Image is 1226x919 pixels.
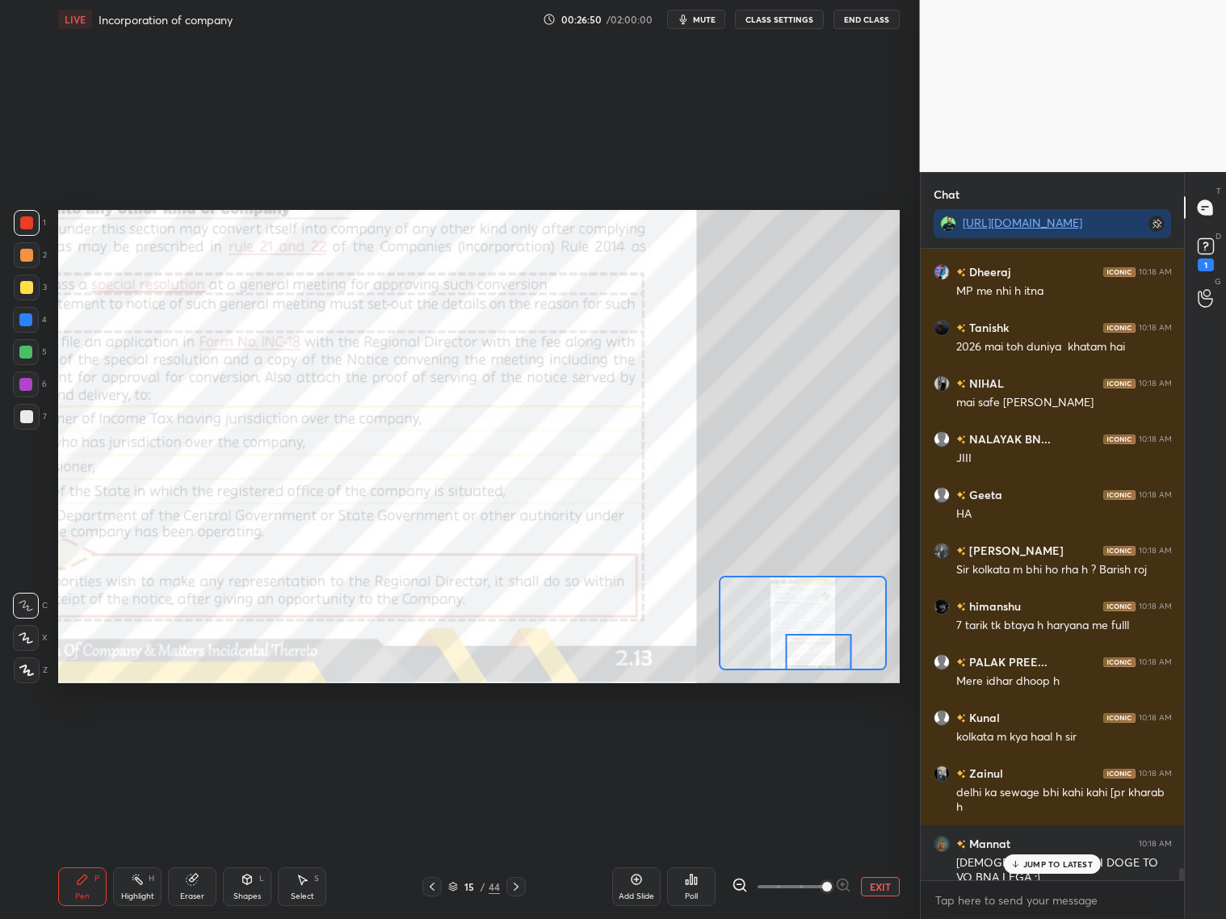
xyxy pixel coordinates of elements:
[1198,258,1214,271] div: 1
[934,654,950,670] img: default.png
[956,841,966,850] img: no-rating-badge.077c3623.svg
[1139,323,1172,333] div: 10:18 AM
[1023,859,1093,869] p: JUMP TO LATEST
[13,593,48,619] div: C
[1139,839,1172,849] div: 10:18 AM
[1103,267,1136,277] img: iconic-dark.1390631f.png
[1216,185,1221,197] p: T
[13,625,48,651] div: X
[956,603,966,612] img: no-rating-badge.077c3623.svg
[1139,267,1172,277] div: 10:18 AM
[14,242,47,268] div: 2
[966,375,1004,392] h6: NIHAL
[1139,546,1172,556] div: 10:18 AM
[956,492,966,501] img: no-rating-badge.077c3623.svg
[956,283,1172,300] div: MP me nhi h itna
[14,275,47,300] div: 3
[685,892,698,900] div: Poll
[934,431,950,447] img: default.png
[99,12,233,27] h4: Incorporation of company
[934,836,950,852] img: e609a42d52644befbce13895e312b615.jpg
[149,875,154,883] div: H
[94,875,99,883] div: P
[735,10,824,29] button: CLASS SETTINGS
[1139,713,1172,723] div: 10:18 AM
[121,892,154,900] div: Highlight
[956,562,1172,578] div: Sir kolkata m bhi ho rha h ? Barish roj
[1139,657,1172,667] div: 10:18 AM
[966,319,1009,336] h6: Tanishk
[956,269,966,278] img: no-rating-badge.077c3623.svg
[940,216,956,232] img: 34c2f5a4dc334ab99cba7f7ce517d6b6.jpg
[956,618,1172,634] div: 7 tarik tk btaya h haryana me fulll
[667,10,725,29] button: mute
[956,785,1172,816] div: delhi ka sewage bhi kahi kahi [pr kharab h
[1103,490,1136,500] img: iconic-dark.1390631f.png
[956,855,1172,886] div: [DEMOGRAPHIC_DATA] NHI DOGE TO VO BNA LEGA :)
[1139,434,1172,444] div: 10:18 AM
[489,879,500,894] div: 44
[14,210,46,236] div: 1
[1103,657,1136,667] img: iconic-dark.1390631f.png
[13,339,47,365] div: 5
[956,451,1172,467] div: JIII
[619,892,654,900] div: Add Slide
[966,835,1010,852] h6: Mannat
[956,380,966,389] img: no-rating-badge.077c3623.svg
[934,598,950,615] img: c9e278afab4b450cb2eb498552f0b02c.jpg
[934,376,950,392] img: ace87823c2164421afcb14db9382922f.jpg
[921,249,1185,880] div: grid
[75,892,90,900] div: Pen
[966,709,1000,726] h6: Kunal
[934,543,950,559] img: 3af908eb71df441b8f4d4831c76de2a2.jpg
[1139,379,1172,388] div: 10:18 AM
[934,766,950,782] img: d41cc4565d5b4ab09a50beb0a68bfe3c.png
[1216,230,1221,242] p: D
[461,882,477,892] div: 15
[861,877,900,896] button: EXIT
[956,436,966,445] img: no-rating-badge.077c3623.svg
[934,710,950,726] img: default.png
[956,770,966,779] img: no-rating-badge.077c3623.svg
[259,875,264,883] div: L
[956,729,1172,745] div: kolkata m kya haal h sir
[966,542,1064,559] h6: [PERSON_NAME]
[956,674,1172,690] div: Mere idhar dhoop h
[833,10,900,29] button: End Class
[1103,323,1136,333] img: iconic-dark.1390631f.png
[1103,434,1136,444] img: iconic-dark.1390631f.png
[481,882,485,892] div: /
[934,320,950,336] img: 7124648b3610437cbf4ab7b79895ad66.jpg
[956,659,966,668] img: no-rating-badge.077c3623.svg
[966,598,1021,615] h6: himanshu
[1103,602,1136,611] img: iconic-dark.1390631f.png
[956,325,966,334] img: no-rating-badge.077c3623.svg
[1139,602,1172,611] div: 10:18 AM
[1103,713,1136,723] img: iconic-dark.1390631f.png
[934,487,950,503] img: default.png
[13,371,47,397] div: 6
[956,715,966,724] img: no-rating-badge.077c3623.svg
[966,765,1003,782] h6: Zainul
[180,892,204,900] div: Eraser
[956,339,1172,355] div: 2026 mai toh duniya khatam hai
[966,263,1010,280] h6: Dheeraj
[963,215,1082,230] a: [URL][DOMAIN_NAME]
[1215,275,1221,287] p: G
[934,264,950,280] img: 0927f92d75414b99a53b7621c41a7454.jpg
[966,430,1051,447] h6: NALAYAK BN...
[1139,769,1172,778] div: 10:18 AM
[1139,490,1172,500] div: 10:18 AM
[956,395,1172,411] div: mai safe [PERSON_NAME]
[13,307,47,333] div: 4
[921,173,972,216] p: Chat
[14,404,47,430] div: 7
[233,892,261,900] div: Shapes
[1103,379,1136,388] img: iconic-dark.1390631f.png
[14,657,48,683] div: Z
[58,10,92,29] div: LIVE
[956,548,966,556] img: no-rating-badge.077c3623.svg
[314,875,319,883] div: S
[966,653,1048,670] h6: PALAK PREE...
[693,14,716,25] span: mute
